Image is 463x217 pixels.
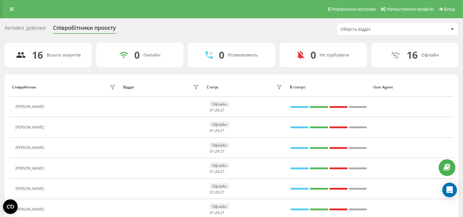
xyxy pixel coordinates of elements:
[16,187,46,191] div: [PERSON_NAME]
[220,128,224,133] span: 27
[210,190,214,195] span: 01
[16,207,46,212] div: [PERSON_NAME]
[219,49,224,61] div: 0
[220,190,224,195] span: 27
[210,170,224,174] div: : :
[407,49,418,61] div: 16
[220,210,224,215] span: 27
[207,85,219,89] div: Статус
[210,169,214,174] span: 01
[442,183,457,197] div: Open Intercom Messenger
[210,149,214,154] span: 01
[210,211,224,215] div: : :
[215,128,219,133] span: 29
[32,49,43,61] div: 16
[228,53,258,58] div: Розмовляють
[215,190,219,195] span: 29
[215,210,219,215] span: 29
[16,105,46,109] div: [PERSON_NAME]
[210,183,229,189] div: Офлайн
[123,85,134,89] div: Відділ
[340,27,413,32] div: Оберіть відділ
[210,129,224,133] div: : :
[16,146,46,150] div: [PERSON_NAME]
[143,53,160,58] div: Онлайн
[210,190,224,195] div: : :
[290,85,367,89] div: В статусі
[16,125,46,129] div: [PERSON_NAME]
[210,204,229,209] div: Офлайн
[134,49,140,61] div: 0
[373,85,451,89] div: User Agent
[210,163,229,168] div: Офлайн
[16,166,46,170] div: [PERSON_NAME]
[53,25,116,34] div: Співробітники проєкту
[210,108,214,113] span: 01
[3,199,18,214] button: Open CMP widget
[210,142,229,148] div: Офлайн
[210,122,229,127] div: Офлайн
[5,25,46,34] div: Активні дзвінки
[47,53,81,58] div: Всього акаунтів
[421,53,439,58] div: Офлайн
[210,101,229,107] div: Офлайн
[210,128,214,133] span: 01
[310,49,316,61] div: 0
[320,53,349,58] div: Не турбувати
[331,7,376,12] span: Реферальна програма
[210,149,224,153] div: : :
[210,210,214,215] span: 01
[215,169,219,174] span: 29
[215,108,219,113] span: 29
[220,169,224,174] span: 27
[215,149,219,154] span: 29
[220,108,224,113] span: 27
[12,85,36,89] div: Співробітник
[444,7,455,12] span: Вихід
[386,7,434,12] span: Налаштування профілю
[210,108,224,112] div: : :
[220,149,224,154] span: 27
